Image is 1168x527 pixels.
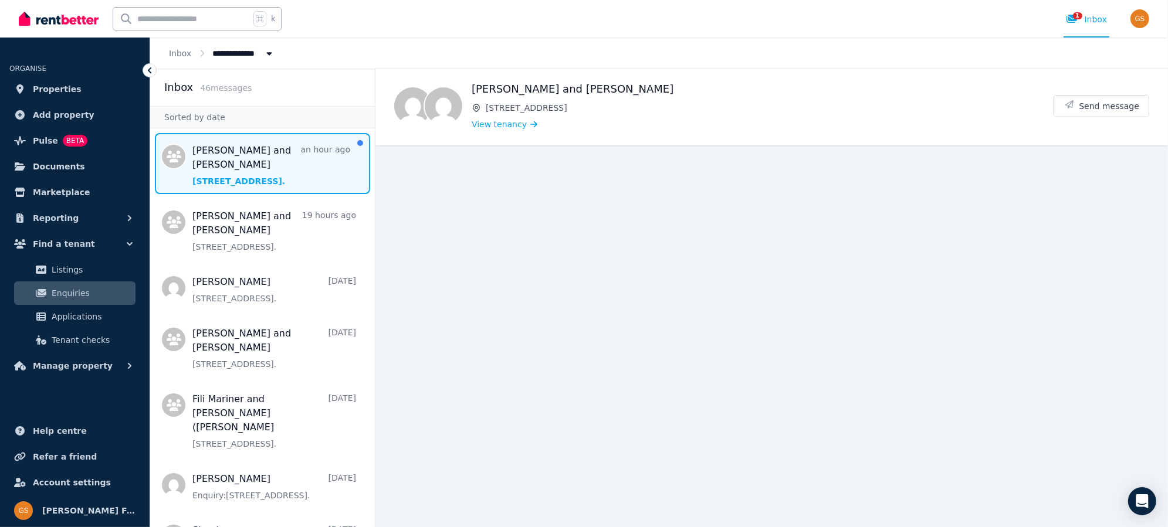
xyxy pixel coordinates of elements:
a: Enquiries [14,281,136,305]
span: Send message [1079,100,1139,112]
span: Documents [33,159,85,174]
div: Open Intercom Messenger [1128,487,1156,515]
span: [PERSON_NAME] Family Super Pty Ltd ATF [PERSON_NAME] Family Super [42,504,136,518]
button: Find a tenant [9,232,140,256]
span: Reporting [33,211,79,225]
a: Tenant checks [14,328,136,352]
span: 46 message s [200,83,252,93]
h2: Inbox [164,79,193,96]
span: [STREET_ADDRESS] [486,102,1054,114]
span: 1 [1073,12,1082,19]
a: Properties [9,77,140,101]
span: Add property [33,108,94,122]
a: Inbox [169,49,191,58]
img: Liberty Ramos [425,87,462,125]
span: Properties [33,82,82,96]
a: Add property [9,103,140,127]
a: Marketplace [9,181,140,204]
button: Manage property [9,354,140,378]
span: Find a tenant [33,237,95,251]
span: Pulse [33,134,58,148]
a: View tenancy [472,118,537,130]
a: [PERSON_NAME][DATE]Enquiry:[STREET_ADDRESS]. [192,472,356,501]
button: Reporting [9,206,140,230]
span: Account settings [33,475,111,489]
a: PulseBETA [9,129,140,152]
span: View tenancy [472,118,527,130]
img: Stanyer Family Super Pty Ltd ATF Stanyer Family Super [1130,9,1149,28]
a: [PERSON_NAME] and [PERSON_NAME]19 hours ago[STREET_ADDRESS]. [192,209,356,253]
a: Refer a friend [9,445,140,468]
a: Account settings [9,471,140,494]
nav: Breadcrumb [150,38,294,69]
button: Send message [1054,96,1149,117]
span: k [271,14,275,23]
a: Applications [14,305,136,328]
a: Help centre [9,419,140,443]
a: Documents [9,155,140,178]
span: Manage property [33,359,113,373]
a: [PERSON_NAME] and [PERSON_NAME]an hour ago[STREET_ADDRESS]. [192,144,350,187]
span: Marketplace [33,185,90,199]
span: Tenant checks [52,333,131,347]
img: Lemuel Ramos [394,87,432,125]
span: BETA [63,135,87,147]
div: Inbox [1066,13,1107,25]
a: Fili Mariner and [PERSON_NAME] ([PERSON_NAME][DATE][STREET_ADDRESS]. [192,392,356,450]
a: [PERSON_NAME][DATE][STREET_ADDRESS]. [192,275,356,304]
img: Stanyer Family Super Pty Ltd ATF Stanyer Family Super [14,501,33,520]
span: Refer a friend [33,450,97,464]
span: Listings [52,263,131,277]
div: Sorted by date [150,106,375,128]
span: ORGANISE [9,64,46,73]
img: RentBetter [19,10,99,28]
h1: [PERSON_NAME] and [PERSON_NAME] [472,81,1054,97]
span: Applications [52,310,131,324]
span: Enquiries [52,286,131,300]
a: Listings [14,258,136,281]
span: Help centre [33,424,87,438]
a: [PERSON_NAME] and [PERSON_NAME][DATE][STREET_ADDRESS]. [192,327,356,370]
